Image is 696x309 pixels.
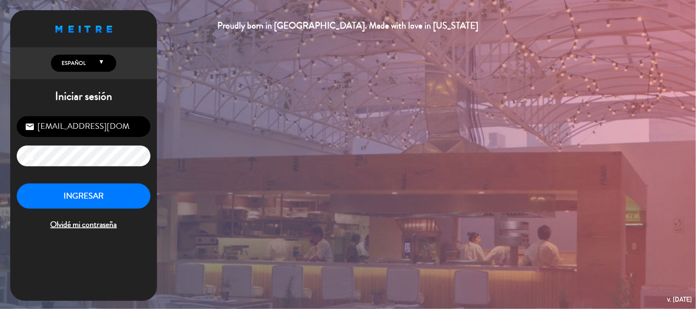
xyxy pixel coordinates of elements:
span: Olvidé mi contraseña [17,218,150,232]
span: Español [60,59,86,67]
i: email [25,122,35,132]
button: INGRESAR [17,183,150,209]
i: lock [25,151,35,161]
input: Correo Electrónico [17,116,150,137]
div: v. [DATE] [667,294,692,305]
h1: Iniciar sesión [10,90,157,104]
